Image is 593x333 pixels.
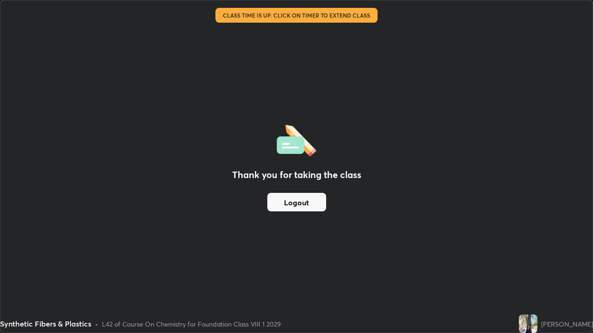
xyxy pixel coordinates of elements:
div: L42 of Course On Chemistry for Foundation Class VIII 1 2029 [102,319,281,329]
div: • [95,319,98,329]
h2: Thank you for taking the class [232,168,361,182]
img: 12d20501be434fab97a938420e4acf76.jpg [519,314,537,333]
div: [PERSON_NAME] [541,319,593,329]
img: offlineFeedback.1438e8b3.svg [277,122,316,157]
button: Logout [267,193,326,211]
